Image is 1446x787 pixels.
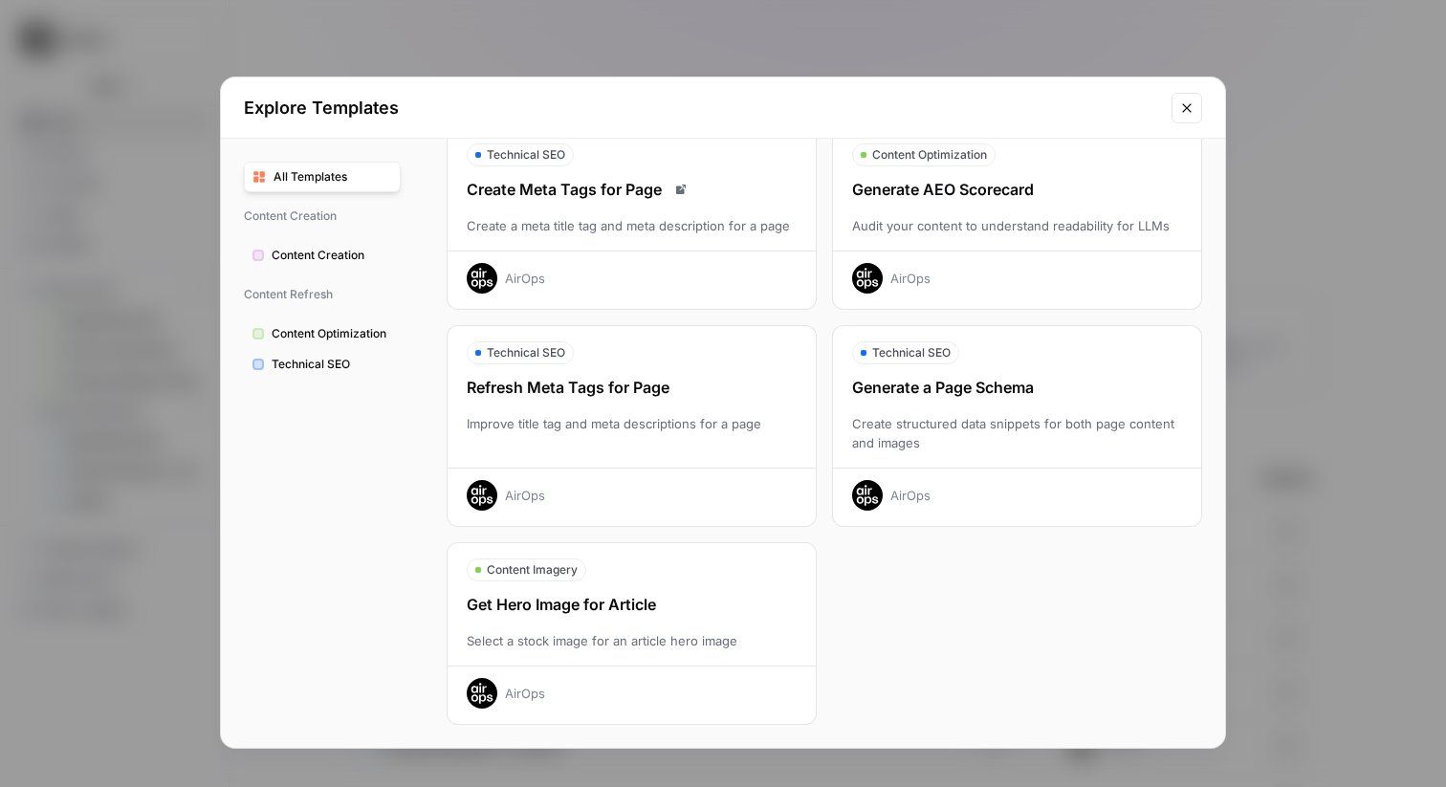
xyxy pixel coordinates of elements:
a: Read docs [669,178,692,201]
div: Create structured data snippets for both page content and images [833,414,1201,452]
div: AirOps [505,684,545,703]
div: Audit your content to understand readability for LLMs [833,216,1201,235]
span: Content Refresh [244,278,401,311]
button: Content Creation [244,240,401,271]
div: Generate a Page Schema [833,376,1201,399]
div: Get Hero Image for Article [448,593,816,616]
div: AirOps [505,269,545,288]
button: Technical SEO [244,349,401,380]
h2: Explore Templates [244,95,1160,121]
span: Content Optimization [272,325,392,342]
span: Technical SEO [487,146,565,164]
span: Technical SEO [487,344,565,361]
span: All Templates [274,168,392,186]
span: Technical SEO [272,356,392,373]
div: AirOps [890,269,931,288]
div: Create a meta title tag and meta description for a page [448,216,816,235]
button: Content ImageryGet Hero Image for ArticleSelect a stock image for an article hero imageAirOps [447,542,817,725]
div: AirOps [505,486,545,505]
button: Content OptimizationGenerate AEO ScorecardAudit your content to understand readability for LLMsAi... [832,127,1202,310]
div: Generate AEO Scorecard [833,178,1201,201]
div: Refresh Meta Tags for Page [448,376,816,399]
span: Content Imagery [487,561,578,579]
button: Close modal [1172,93,1202,123]
button: Technical SEOCreate Meta Tags for PageRead docsCreate a meta title tag and meta description for a... [447,127,817,310]
span: Content Creation [244,200,401,232]
button: Content Optimization [244,318,401,349]
span: Technical SEO [872,344,951,361]
div: Improve title tag and meta descriptions for a page [448,414,816,452]
button: Technical SEOGenerate a Page SchemaCreate structured data snippets for both page content and imag... [832,325,1202,527]
div: AirOps [890,486,931,505]
div: Select a stock image for an article hero image [448,631,816,650]
span: Content Optimization [872,146,987,164]
div: Create Meta Tags for Page [448,178,816,201]
button: All Templates [244,162,401,192]
span: Content Creation [272,247,392,264]
button: Technical SEORefresh Meta Tags for PageImprove title tag and meta descriptions for a pageAirOps [447,325,817,527]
